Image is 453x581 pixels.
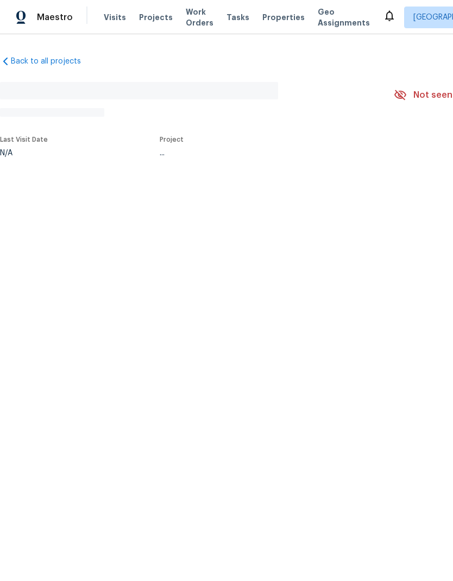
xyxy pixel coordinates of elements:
[262,12,305,23] span: Properties
[160,149,368,157] div: ...
[37,12,73,23] span: Maestro
[160,136,184,143] span: Project
[318,7,370,28] span: Geo Assignments
[139,12,173,23] span: Projects
[226,14,249,21] span: Tasks
[186,7,213,28] span: Work Orders
[104,12,126,23] span: Visits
